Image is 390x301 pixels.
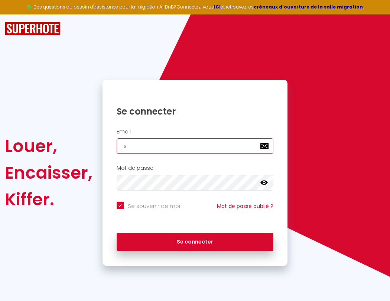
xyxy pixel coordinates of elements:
[5,186,92,213] div: Kiffer.
[214,4,221,10] a: ICI
[117,165,274,171] h2: Mot de passe
[117,233,274,251] button: Se connecter
[5,133,92,159] div: Louer,
[217,202,273,210] a: Mot de passe oublié ?
[117,106,274,117] h1: Se connecter
[117,129,274,135] h2: Email
[5,22,61,36] img: SuperHote logo
[5,159,92,186] div: Encaisser,
[6,3,28,25] button: Ouvrir le widget de chat LiveChat
[254,4,363,10] a: créneaux d'ouverture de la salle migration
[117,138,274,154] input: Ton Email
